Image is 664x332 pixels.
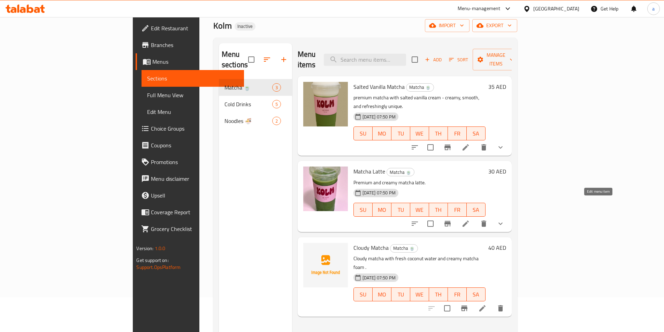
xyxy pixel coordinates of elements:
div: items [272,100,281,108]
span: Edit Menu [147,108,238,116]
button: TU [391,203,410,217]
span: SU [357,205,370,215]
a: Choice Groups [136,120,244,137]
span: export [478,21,512,30]
button: export [472,19,517,32]
a: Menu disclaimer [136,170,244,187]
span: Edit Restaurant [151,24,238,32]
div: [GEOGRAPHIC_DATA] [533,5,579,13]
button: delete [475,139,492,156]
button: TU [391,287,410,301]
button: sort-choices [406,215,423,232]
a: Full Menu View [142,87,244,103]
span: TH [432,205,445,215]
button: WE [410,126,429,140]
svg: Show Choices [496,219,505,228]
button: show more [492,215,509,232]
button: SU [353,203,373,217]
span: Select to update [423,140,438,155]
a: Edit Menu [142,103,244,120]
svg: Show Choices [496,143,505,152]
span: Matcha 🍵 [387,168,414,176]
button: TH [429,287,448,301]
div: Matcha 🍵3 [219,79,292,96]
button: TU [391,126,410,140]
span: Menus [152,57,238,66]
a: Edit Restaurant [136,20,244,37]
span: Matcha 🍵 [224,83,272,92]
span: Salted Vanilla Matcha [353,82,405,92]
a: Coupons [136,137,244,154]
span: Coupons [151,141,238,149]
button: TH [429,126,448,140]
span: Sections [147,74,238,83]
span: Get support on: [136,256,168,265]
span: 1.0.0 [155,244,166,253]
p: Cloudy matcha with fresh coconut water and creamy matcha foam . [353,254,486,272]
p: Premium and creamy matcha latte. [353,178,486,187]
button: Add section [275,51,292,68]
a: Promotions [136,154,244,170]
span: FR [451,205,464,215]
span: SA [470,289,483,300]
a: Branches [136,37,244,53]
a: Menus [136,53,244,70]
a: Coverage Report [136,204,244,221]
div: Menu-management [458,5,501,13]
div: Inactive [235,22,255,31]
span: a [652,5,655,13]
span: FR [451,129,464,139]
span: MO [375,289,389,300]
span: Grocery Checklist [151,225,238,233]
span: [DATE] 07:50 PM [360,275,398,281]
div: Cold Drinks [224,100,272,108]
button: delete [475,215,492,232]
span: Full Menu View [147,91,238,99]
span: TU [394,129,407,139]
button: MO [373,287,391,301]
span: 2 [273,118,281,124]
button: import [425,19,470,32]
a: Upsell [136,187,244,204]
h2: Menu items [298,49,316,70]
span: SU [357,129,370,139]
button: FR [448,203,467,217]
button: delete [492,300,509,317]
button: SA [467,287,486,301]
span: Branches [151,41,238,49]
button: TH [429,203,448,217]
button: MO [373,126,391,140]
div: Matcha 🍵 [406,83,434,92]
span: Cloudy Matcha [353,242,389,253]
button: SU [353,287,373,301]
span: TH [432,289,445,300]
span: TU [394,289,407,300]
button: Branch-specific-item [456,300,473,317]
button: MO [373,203,391,217]
span: FR [451,289,464,300]
button: SU [353,126,373,140]
span: Promotions [151,158,238,166]
nav: Menu sections [219,76,292,132]
span: Select section [407,52,422,67]
div: Noodles 🍜2 [219,113,292,129]
button: Manage items [473,49,519,70]
button: sort-choices [406,139,423,156]
button: Sort [447,54,470,65]
span: Add [424,56,443,64]
span: 3 [273,84,281,91]
span: SA [470,129,483,139]
button: SA [467,203,486,217]
span: Coverage Report [151,208,238,216]
span: [DATE] 07:50 PM [360,190,398,196]
span: WE [413,289,426,300]
div: items [272,83,281,92]
span: Add item [422,54,444,65]
h6: 30 AED [488,167,506,176]
button: Add [422,54,444,65]
span: Manage items [478,51,514,68]
span: WE [413,205,426,215]
a: Edit menu item [478,304,487,312]
img: Salted Vanilla Matcha [303,82,348,126]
